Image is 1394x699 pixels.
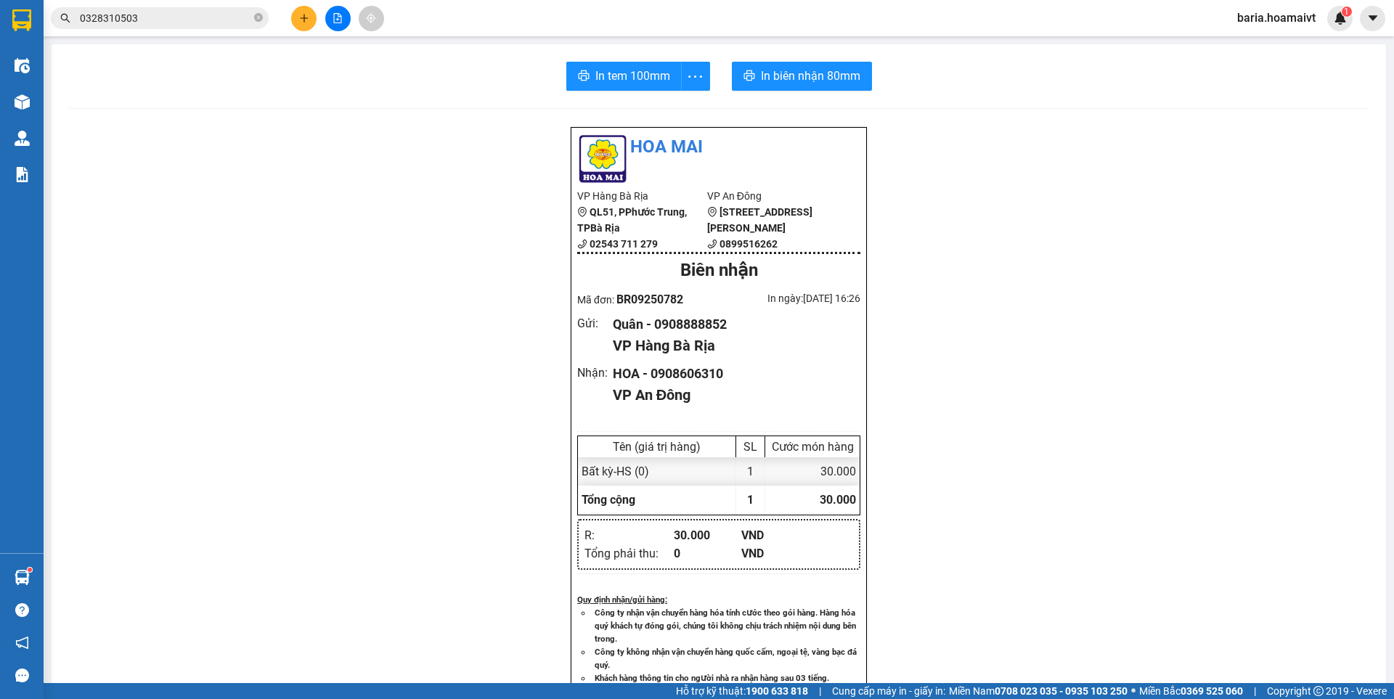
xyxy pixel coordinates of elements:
[707,207,717,217] span: environment
[577,188,707,204] li: VP Hàng Bà Rịa
[743,70,755,83] span: printer
[577,364,613,382] div: Nhận :
[28,568,32,572] sup: 1
[736,457,765,486] div: 1
[1313,686,1324,696] span: copyright
[366,13,376,23] span: aim
[577,206,687,234] b: QL51, PPhước Trung, TPBà Rịa
[333,13,343,23] span: file-add
[1344,7,1349,17] span: 1
[577,239,587,249] span: phone
[1342,7,1352,17] sup: 1
[747,493,754,507] span: 1
[1181,685,1243,697] strong: 0369 525 060
[299,13,309,23] span: plus
[15,58,30,73] img: warehouse-icon
[1366,12,1379,25] span: caret-down
[761,67,860,85] span: In biên nhận 80mm
[1334,12,1347,25] img: icon-new-feature
[746,685,808,697] strong: 1900 633 818
[1131,688,1136,694] span: ⚪️
[590,238,658,250] b: 02543 711 279
[707,239,717,249] span: phone
[584,526,674,544] div: R :
[325,6,351,31] button: file-add
[582,465,649,478] span: Bất kỳ - HS (0)
[578,70,590,83] span: printer
[577,257,860,285] div: Biên nhận
[15,167,30,182] img: solution-icon
[595,608,856,644] strong: Công ty nhận vận chuyển hàng hóa tính cước theo gói hàng. Hàng hóa quý khách tự đóng gói, chúng t...
[80,10,251,26] input: Tìm tên, số ĐT hoặc mã đơn
[740,440,761,454] div: SL
[674,526,741,544] div: 30.000
[707,206,812,234] b: [STREET_ADDRESS][PERSON_NAME]
[765,457,860,486] div: 30.000
[254,12,263,25] span: close-circle
[732,62,872,91] button: printerIn biên nhận 80mm
[12,9,31,31] img: logo-vxr
[577,134,860,161] li: Hoa Mai
[613,364,849,384] div: HOA - 0908606310
[584,544,674,563] div: Tổng phải thu :
[741,544,809,563] div: VND
[676,683,808,699] span: Hỗ trợ kỹ thuật:
[741,526,809,544] div: VND
[613,314,849,335] div: Quân - 0908888852
[577,290,719,308] div: Mã đơn:
[15,636,29,650] span: notification
[769,440,856,454] div: Cước món hàng
[15,570,30,585] img: warehouse-icon
[616,293,683,306] span: BR09250782
[60,13,70,23] span: search
[15,603,29,617] span: question-circle
[15,669,29,682] span: message
[674,544,741,563] div: 0
[595,673,829,683] strong: Khách hàng thông tin cho người nhà ra nhận hàng sau 03 tiếng.
[582,440,732,454] div: Tên (giá trị hàng)
[577,207,587,217] span: environment
[566,62,682,91] button: printerIn tem 100mm
[613,335,849,357] div: VP Hàng Bà Rịa
[595,647,857,670] strong: Công ty không nhận vận chuyển hàng quốc cấm, ngoại tệ, vàng bạc đá quý.
[613,384,849,406] div: VP An Đông
[577,134,628,184] img: logo.jpg
[832,683,945,699] span: Cung cấp máy in - giấy in:
[820,493,856,507] span: 30.000
[682,68,709,86] span: more
[1254,683,1256,699] span: |
[15,94,30,110] img: warehouse-icon
[595,67,670,85] span: In tem 100mm
[1139,683,1243,699] span: Miền Bắc
[577,593,860,606] div: Quy định nhận/gửi hàng :
[681,62,710,91] button: more
[720,238,778,250] b: 0899516262
[949,683,1128,699] span: Miền Nam
[582,493,635,507] span: Tổng cộng
[995,685,1128,697] strong: 0708 023 035 - 0935 103 250
[254,13,263,22] span: close-circle
[707,188,837,204] li: VP An Đông
[1360,6,1385,31] button: caret-down
[719,290,860,306] div: In ngày: [DATE] 16:26
[359,6,384,31] button: aim
[577,314,613,332] div: Gửi :
[291,6,317,31] button: plus
[15,131,30,146] img: warehouse-icon
[1226,9,1327,27] span: baria.hoamaivt
[819,683,821,699] span: |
